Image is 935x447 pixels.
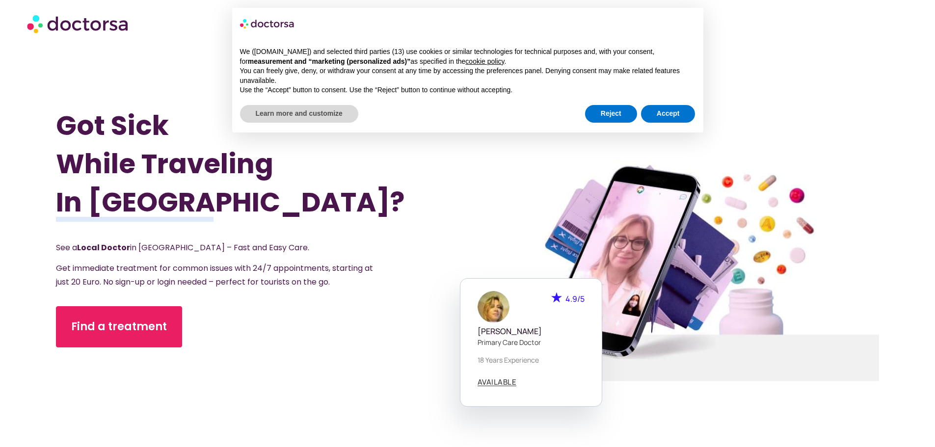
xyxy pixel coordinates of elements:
span: 4.9/5 [565,293,585,304]
p: 18 years experience [478,355,585,365]
button: Learn more and customize [240,105,358,123]
button: Reject [585,105,637,123]
p: Use the “Accept” button to consent. Use the “Reject” button to continue without accepting. [240,85,695,95]
h1: Got Sick While Traveling In [GEOGRAPHIC_DATA]? [56,106,405,221]
strong: Local Doctor [77,242,130,253]
p: Primary care doctor [478,337,585,347]
img: logo [240,16,295,31]
span: Find a treatment [71,319,167,335]
a: Find a treatment [56,306,182,347]
span: See a in [GEOGRAPHIC_DATA] – Fast and Easy Care. [56,242,309,253]
p: We ([DOMAIN_NAME]) and selected third parties (13) use cookies or similar technologies for techni... [240,47,695,66]
a: AVAILABLE [478,378,517,386]
span: Get immediate treatment for common issues with 24/7 appointments, starting at just 20 Euro. No si... [56,263,373,288]
h5: [PERSON_NAME] [478,327,585,336]
p: You can freely give, deny, or withdraw your consent at any time by accessing the preferences pane... [240,66,695,85]
button: Accept [641,105,695,123]
strong: measurement and “marketing (personalized ads)” [248,57,410,65]
a: cookie policy [465,57,504,65]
